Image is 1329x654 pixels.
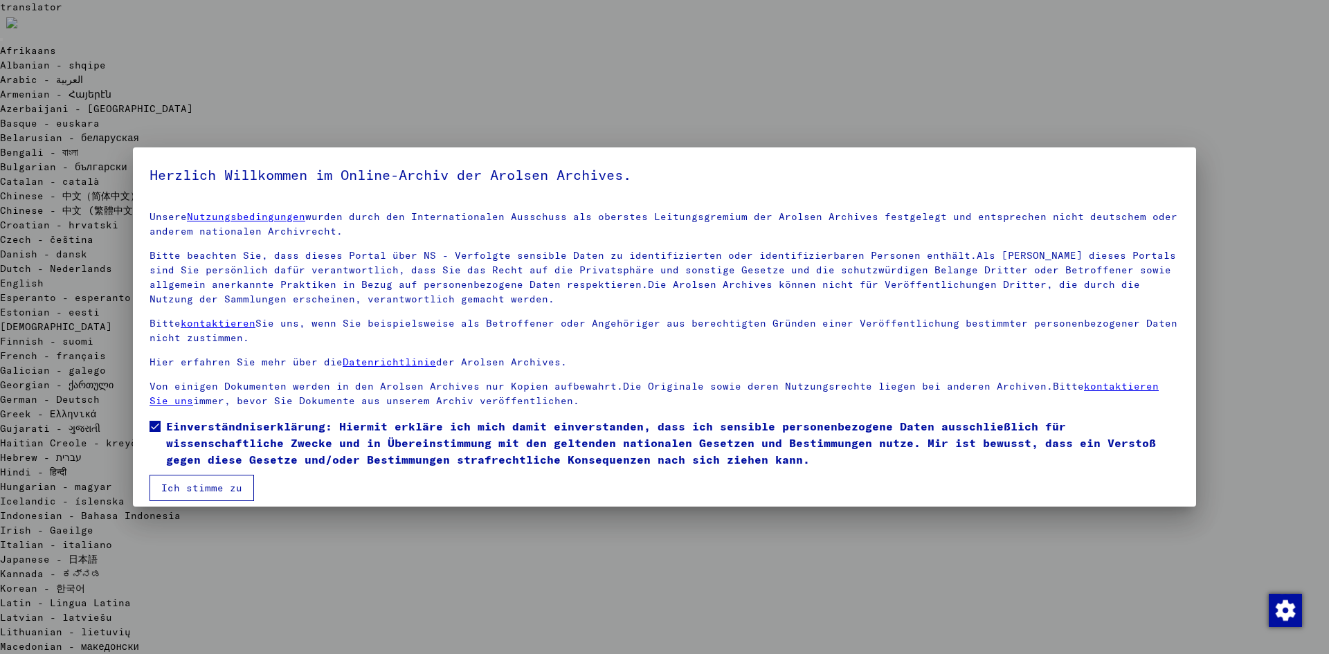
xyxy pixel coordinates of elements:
[150,355,1179,370] p: Hier erfahren Sie mehr über die der Arolsen Archives.
[1269,594,1302,627] img: Zustimmung ändern
[166,418,1179,468] span: Einverständniserklärung: Hiermit erkläre ich mich damit einverstanden, dass ich sensible personen...
[343,356,436,368] a: Datenrichtlinie
[150,379,1179,408] p: Von einigen Dokumenten werden in den Arolsen Archives nur Kopien aufbewahrt.Die Originale sowie d...
[150,164,1179,186] h5: Herzlich Willkommen im Online-Archiv der Arolsen Archives.
[187,210,305,223] a: Nutzungsbedingungen
[150,380,1159,407] a: kontaktieren Sie uns
[150,475,254,501] button: Ich stimme zu
[150,248,1179,307] p: Bitte beachten Sie, dass dieses Portal über NS - Verfolgte sensible Daten zu identifizierten oder...
[181,317,255,329] a: kontaktieren
[150,210,1179,239] p: Unsere wurden durch den Internationalen Ausschuss als oberstes Leitungsgremium der Arolsen Archiv...
[150,316,1179,345] p: Bitte Sie uns, wenn Sie beispielsweise als Betroffener oder Angehöriger aus berechtigten Gründen ...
